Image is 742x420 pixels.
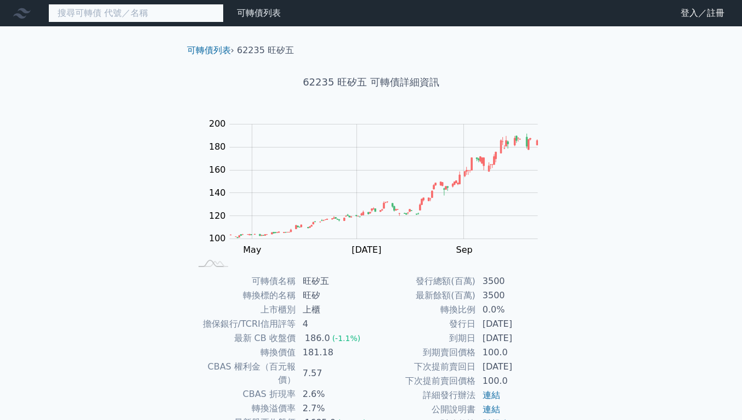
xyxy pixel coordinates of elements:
td: 發行日 [371,317,476,331]
td: [DATE] [476,360,551,374]
td: 3500 [476,288,551,303]
td: [DATE] [476,331,551,345]
td: 詳細發行辦法 [371,388,476,402]
span: (-1.1%) [332,334,361,343]
td: 轉換比例 [371,303,476,317]
tspan: 200 [209,118,226,129]
td: 最新餘額(百萬) [371,288,476,303]
td: 旺矽五 [296,274,371,288]
td: 旺矽 [296,288,371,303]
a: 登入／註冊 [672,4,733,22]
li: 62235 旺矽五 [237,44,294,57]
td: 轉換溢價率 [191,401,296,416]
td: 100.0 [476,374,551,388]
td: 下次提前賣回日 [371,360,476,374]
input: 搜尋可轉債 代號／名稱 [48,4,224,22]
tspan: [DATE] [352,245,381,255]
td: 公開說明書 [371,402,476,417]
td: 最新 CB 收盤價 [191,331,296,345]
td: 0.0% [476,303,551,317]
tspan: 120 [209,211,226,221]
td: 上市櫃別 [191,303,296,317]
td: 2.7% [296,401,371,416]
h1: 62235 旺矽五 可轉債詳細資訊 [178,75,564,90]
tspan: Sep [456,245,472,255]
td: 到期賣回價格 [371,345,476,360]
div: 186.0 [303,332,332,345]
g: Chart [203,118,554,255]
tspan: 180 [209,141,226,152]
li: › [187,44,234,57]
tspan: May [243,245,261,255]
td: 181.18 [296,345,371,360]
td: 3500 [476,274,551,288]
td: 擔保銀行/TCRI信用評等 [191,317,296,331]
td: 100.0 [476,345,551,360]
tspan: 160 [209,164,226,175]
td: [DATE] [476,317,551,331]
td: 2.6% [296,387,371,401]
td: 下次提前賣回價格 [371,374,476,388]
td: 可轉債名稱 [191,274,296,288]
tspan: 100 [209,233,226,243]
td: 到期日 [371,331,476,345]
td: 轉換標的名稱 [191,288,296,303]
a: 可轉債列表 [237,8,281,18]
td: 發行總額(百萬) [371,274,476,288]
a: 連結 [483,390,500,400]
td: 轉換價值 [191,345,296,360]
tspan: 140 [209,188,226,198]
td: CBAS 折現率 [191,387,296,401]
a: 可轉債列表 [187,45,231,55]
td: CBAS 權利金（百元報價） [191,360,296,387]
td: 7.57 [296,360,371,387]
a: 連結 [483,404,500,415]
td: 上櫃 [296,303,371,317]
td: 4 [296,317,371,331]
